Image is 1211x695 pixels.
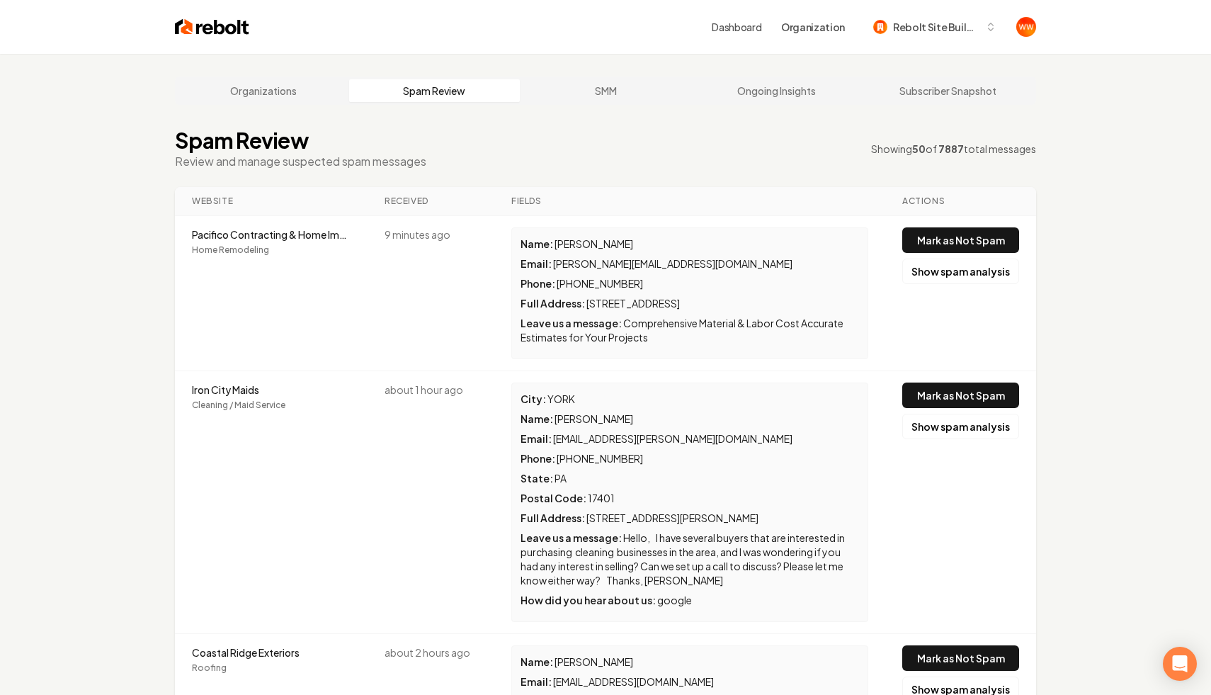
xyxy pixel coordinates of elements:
span: Email : [521,257,552,270]
span: Postal Code : [521,492,586,504]
span: Phone : [521,452,555,465]
span: Leave us a message : [521,531,622,544]
span: Cleaning / Maid Service [192,400,351,411]
a: SMM [520,79,691,102]
span: Email : [521,675,552,688]
span: Full Address : [521,512,585,524]
a: Subscriber Snapshot [862,79,1033,102]
span: Name : [521,655,553,668]
button: Mark as Not Spam [902,383,1019,408]
h1: Spam Review [175,128,426,153]
img: Will Wallace [1016,17,1036,37]
span: [STREET_ADDRESS][PERSON_NAME] [586,512,758,524]
span: Email : [521,432,552,445]
span: [PHONE_NUMBER] [557,452,643,465]
button: Show spam analysis [902,414,1019,439]
span: 50 [912,142,926,155]
a: Ongoing Insights [691,79,863,102]
span: How did you hear about us : [521,594,656,606]
img: Rebolt Site Builder [873,20,887,34]
span: City : [521,392,546,405]
button: Open user button [1016,17,1036,37]
span: [PERSON_NAME] [555,412,633,425]
span: Roofing [192,662,351,674]
span: Name : [521,412,553,425]
span: Comprehensive Material & Labor Cost Accurate Estimates for Your Projects [521,317,845,344]
p: Review and manage suspected spam messages [175,153,426,170]
span: Phone : [521,277,555,290]
a: Spam Review [349,79,521,102]
th: Actions [885,187,1036,216]
button: Organization [773,14,853,40]
span: [EMAIL_ADDRESS][PERSON_NAME][DOMAIN_NAME] [553,432,792,445]
span: Hello, I have several buyers that are interested in purchasing cleaning businesses in the area, a... [521,531,846,587]
img: Rebolt Logo [175,17,249,37]
th: Website [175,187,368,216]
div: 9 minutes ago [385,227,477,242]
span: 7887 [938,142,964,155]
div: Open Intercom Messenger [1163,647,1197,681]
div: about 1 hour ago [385,383,477,397]
span: PA [555,472,567,485]
a: Organizations [178,79,349,102]
span: [STREET_ADDRESS] [586,297,680,310]
div: Showing of total messages [871,142,1036,156]
th: Fields [494,187,885,216]
th: Received [368,187,494,216]
span: Home Remodeling [192,244,351,256]
span: [PHONE_NUMBER] [557,277,643,290]
button: Mark as Not Spam [902,645,1019,671]
span: Iron City Maids [192,383,351,397]
span: Full Address : [521,297,585,310]
span: State : [521,472,553,485]
a: Dashboard [712,20,761,34]
span: google [657,594,692,606]
span: [PERSON_NAME] [555,237,633,250]
span: [PERSON_NAME][EMAIL_ADDRESS][DOMAIN_NAME] [553,257,792,270]
button: Mark as Not Spam [902,227,1019,253]
span: 17401 [588,492,615,504]
span: [EMAIL_ADDRESS][DOMAIN_NAME] [553,675,714,688]
span: YORK [547,392,575,405]
span: Name : [521,237,553,250]
span: Coastal Ridge Exteriors [192,645,351,660]
span: Pacifico Contracting & Home Improvement [192,227,351,242]
span: Leave us a message : [521,317,622,329]
div: about 2 hours ago [385,645,477,660]
span: [PERSON_NAME] [555,655,633,668]
span: Rebolt Site Builder [893,20,979,35]
button: Show spam analysis [902,259,1019,284]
